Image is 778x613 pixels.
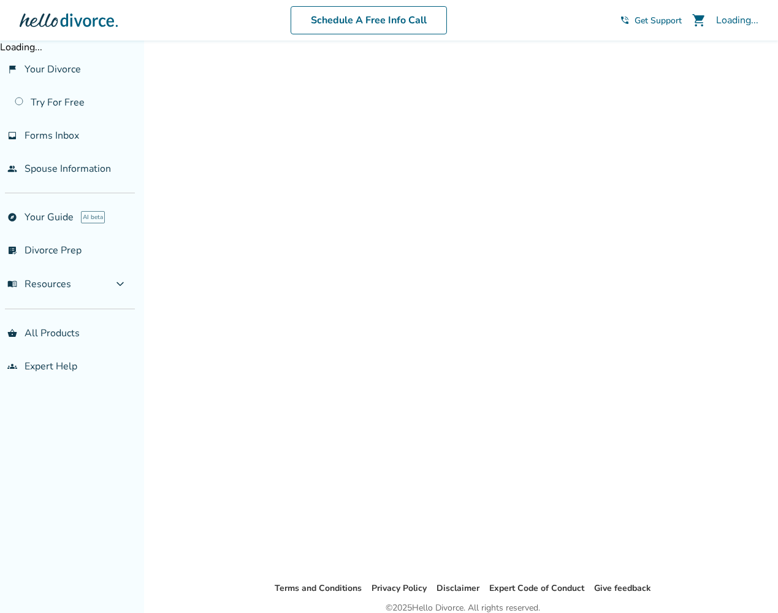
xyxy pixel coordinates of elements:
span: Forms Inbox [25,129,79,142]
span: Resources [7,277,71,291]
span: menu_book [7,279,17,289]
li: Disclaimer [437,581,479,596]
span: Get Support [635,15,682,26]
span: explore [7,212,17,222]
span: shopping_basket [7,328,17,338]
span: shopping_cart [692,13,706,28]
a: Terms and Conditions [275,582,362,594]
span: phone_in_talk [620,15,630,25]
span: people [7,164,17,174]
span: flag_2 [7,64,17,74]
span: inbox [7,131,17,141]
li: Give feedback [594,581,651,596]
a: phone_in_talkGet Support [620,15,682,26]
a: Expert Code of Conduct [489,582,584,594]
a: Privacy Policy [372,582,427,594]
span: AI beta [81,211,105,223]
a: Schedule A Free Info Call [291,6,447,34]
div: Loading... [716,13,758,27]
span: list_alt_check [7,245,17,255]
span: expand_more [113,277,128,291]
span: groups [7,361,17,371]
